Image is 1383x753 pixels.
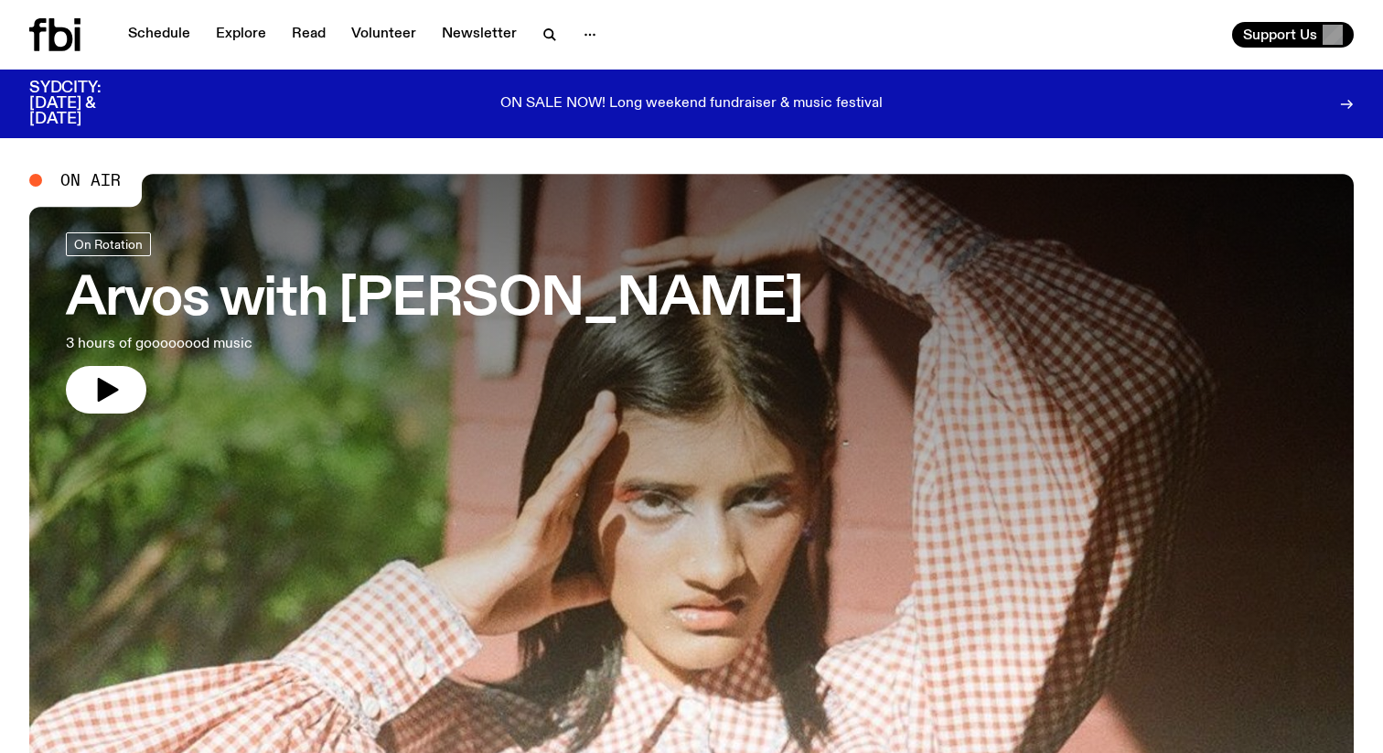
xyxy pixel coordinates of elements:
[431,22,528,48] a: Newsletter
[117,22,201,48] a: Schedule
[66,333,534,355] p: 3 hours of goooooood music
[205,22,277,48] a: Explore
[281,22,337,48] a: Read
[66,274,803,326] h3: Arvos with [PERSON_NAME]
[66,232,803,414] a: Arvos with [PERSON_NAME]3 hours of goooooood music
[74,237,143,251] span: On Rotation
[1232,22,1354,48] button: Support Us
[1243,27,1317,43] span: Support Us
[66,232,151,256] a: On Rotation
[29,81,146,127] h3: SYDCITY: [DATE] & [DATE]
[60,172,121,188] span: On Air
[500,96,883,113] p: ON SALE NOW! Long weekend fundraiser & music festival
[340,22,427,48] a: Volunteer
